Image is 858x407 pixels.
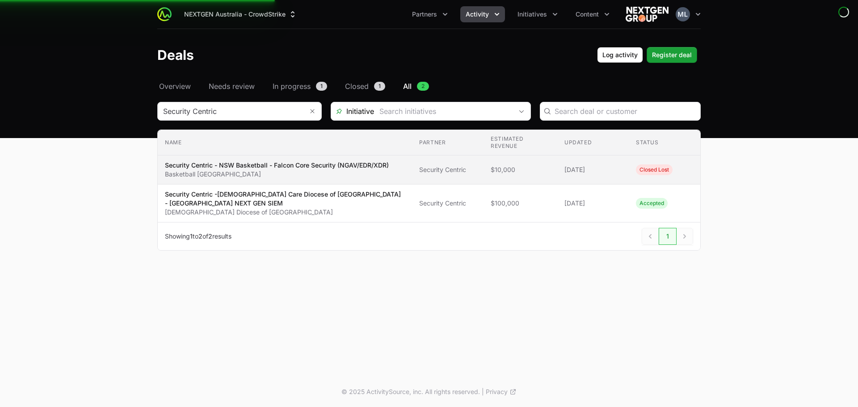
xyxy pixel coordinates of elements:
[271,81,329,92] a: In progress1
[165,190,405,208] p: Security Centric -[DEMOGRAPHIC_DATA] Care Diocese of [GEOGRAPHIC_DATA] - [GEOGRAPHIC_DATA] NEXT G...
[157,7,172,21] img: ActivitySource
[570,6,615,22] button: Content
[419,199,476,208] span: Security Centric
[273,81,311,92] span: In progress
[343,81,387,92] a: Closed1
[460,6,505,22] div: Activity menu
[209,81,255,92] span: Needs review
[407,6,453,22] div: Partners menu
[165,208,405,217] p: [DEMOGRAPHIC_DATA] Diocese of [GEOGRAPHIC_DATA]
[198,232,202,240] span: 2
[512,6,563,22] div: Initiatives menu
[466,10,489,19] span: Activity
[165,161,389,170] p: Security Centric - NSW Basketball - Falcon Core Security (NGAV/EDR/XDR)
[555,106,695,117] input: Search deal or customer
[374,102,513,120] input: Search initiatives
[159,81,191,92] span: Overview
[484,130,557,155] th: Estimated revenue
[303,102,321,120] button: Remove
[676,7,690,21] img: Mustafa Larki
[345,81,369,92] span: Closed
[165,170,389,179] p: Basketball [GEOGRAPHIC_DATA]
[412,130,484,155] th: Partner
[157,47,194,63] h1: Deals
[417,82,429,91] span: 2
[626,5,669,23] img: NEXTGEN Australia
[576,10,599,19] span: Content
[491,165,550,174] span: $10,000
[512,6,563,22] button: Initiatives
[564,165,622,174] span: [DATE]
[659,228,677,245] span: 1
[629,130,700,155] th: Status
[172,6,615,22] div: Main navigation
[491,199,550,208] span: $100,000
[158,102,303,120] input: Search partner
[208,232,212,240] span: 2
[597,47,697,63] div: Primary actions
[158,130,412,155] th: Name
[407,6,453,22] button: Partners
[157,102,701,251] section: Deals Filters
[190,232,193,240] span: 1
[157,81,193,92] a: Overview
[513,102,530,120] div: Open
[165,232,231,241] p: Showing to of results
[647,47,697,63] button: Register deal
[401,81,431,92] a: All2
[179,6,303,22] div: Supplier switch menu
[157,81,701,92] nav: Deals navigation
[179,6,303,22] button: NEXTGEN Australia - CrowdStrike
[570,6,615,22] div: Content menu
[403,81,412,92] span: All
[597,47,643,63] button: Log activity
[419,165,476,174] span: Security Centric
[482,387,484,396] span: |
[331,106,374,117] span: Initiative
[341,387,480,396] p: © 2025 ActivitySource, inc. All rights reserved.
[564,199,622,208] span: [DATE]
[557,130,629,155] th: Updated
[460,6,505,22] button: Activity
[207,81,257,92] a: Needs review
[602,50,638,60] span: Log activity
[517,10,547,19] span: Initiatives
[316,82,327,91] span: 1
[486,387,517,396] a: Privacy
[374,82,385,91] span: 1
[652,50,692,60] span: Register deal
[412,10,437,19] span: Partners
